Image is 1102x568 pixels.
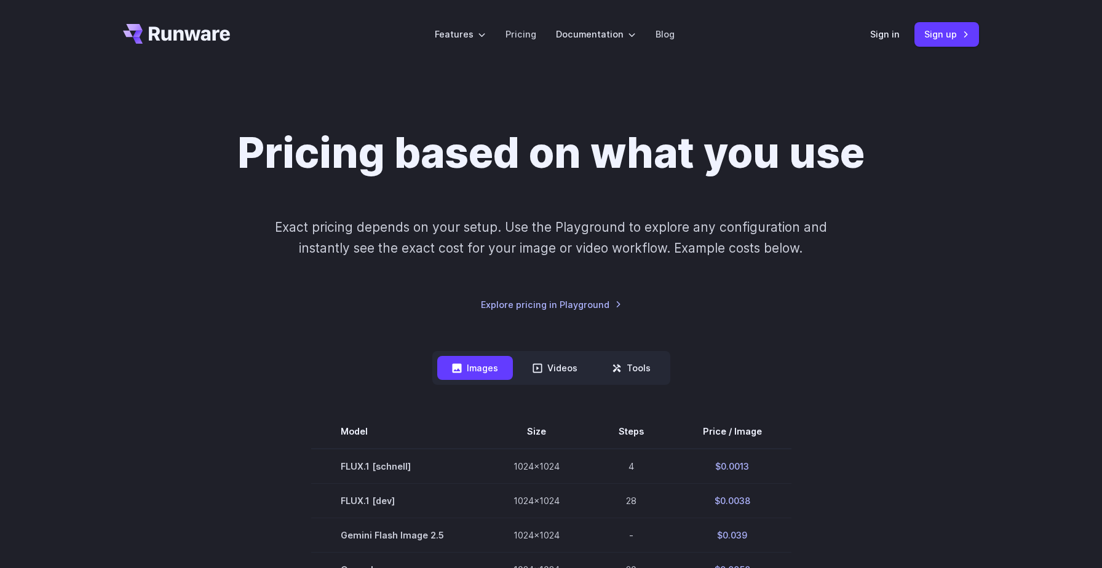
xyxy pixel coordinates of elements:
[505,27,536,41] a: Pricing
[870,27,900,41] a: Sign in
[673,484,791,518] td: $0.0038
[481,298,622,312] a: Explore pricing in Playground
[589,449,673,484] td: 4
[656,27,675,41] a: Blog
[556,27,636,41] label: Documentation
[341,528,454,542] span: Gemini Flash Image 2.5
[484,414,589,449] th: Size
[484,449,589,484] td: 1024x1024
[673,414,791,449] th: Price / Image
[484,484,589,518] td: 1024x1024
[311,414,484,449] th: Model
[252,217,850,258] p: Exact pricing depends on your setup. Use the Playground to explore any configuration and instantl...
[589,414,673,449] th: Steps
[673,449,791,484] td: $0.0013
[589,518,673,553] td: -
[123,24,230,44] a: Go to /
[484,518,589,553] td: 1024x1024
[518,356,592,380] button: Videos
[673,518,791,553] td: $0.039
[597,356,665,380] button: Tools
[589,484,673,518] td: 28
[311,484,484,518] td: FLUX.1 [dev]
[435,27,486,41] label: Features
[437,356,513,380] button: Images
[311,449,484,484] td: FLUX.1 [schnell]
[237,128,865,178] h1: Pricing based on what you use
[914,22,979,46] a: Sign up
